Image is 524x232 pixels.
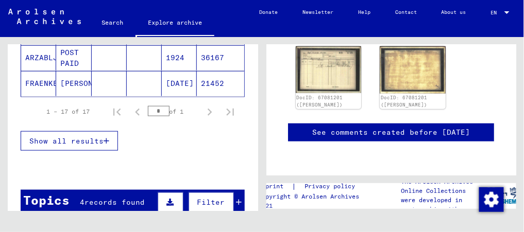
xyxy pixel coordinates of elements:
span: records found [84,198,145,207]
div: Topics [23,191,70,209]
img: Arolsen_neg.svg [8,9,81,24]
div: 1 – 17 of 17 [47,107,90,116]
mat-cell: 36167 [197,45,244,70]
button: Next page [199,101,220,122]
span: EN [491,10,502,15]
a: Search [89,10,136,35]
a: DocID: 67081201 ([PERSON_NAME]) [296,95,343,108]
button: First page [107,101,127,122]
button: Show all results [21,131,118,151]
a: Privacy policy [296,181,367,192]
mat-cell: [DATE] [162,71,197,96]
a: Imprint [258,181,292,192]
font: | [292,181,296,192]
p: The Arolsen Archives Online Collections [401,177,485,195]
img: Change consent [479,187,504,212]
mat-cell: POST PAID [56,45,91,70]
span: Show all results [29,136,104,146]
mat-cell: ARZABLJUK [21,45,56,70]
button: Filter [189,192,234,212]
span: Filter [197,198,225,207]
a: See comments created before [DATE] [312,127,470,138]
span: 4 [80,198,84,207]
button: Last page [220,101,241,122]
font: of 1 [170,108,184,115]
mat-cell: 1924 [162,45,197,70]
p: were developed in partnership with [401,195,485,214]
a: Explore archive [136,10,214,37]
img: 001.jpg [296,46,362,93]
mat-cell: [PERSON_NAME] [56,71,91,96]
p: Copyright © Arolsen Archives, 2021 [258,192,367,210]
mat-cell: 21452 [197,71,244,96]
mat-cell: FRAENKEL [21,71,56,96]
button: Previous page [127,101,148,122]
a: DocID: 67081201 ([PERSON_NAME]) [381,95,427,108]
img: 002.jpg [380,46,446,93]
